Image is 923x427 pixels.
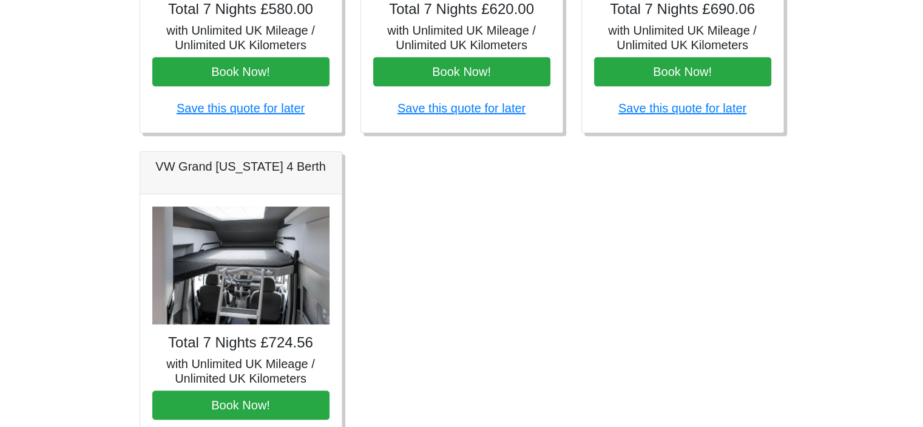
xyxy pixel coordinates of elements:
[152,159,330,174] h5: VW Grand [US_STATE] 4 Berth
[373,57,550,86] button: Book Now!
[152,357,330,386] h5: with Unlimited UK Mileage / Unlimited UK Kilometers
[618,101,746,115] a: Save this quote for later
[152,207,330,325] img: VW Grand California 4 Berth
[373,23,550,52] h5: with Unlimited UK Mileage / Unlimited UK Kilometers
[152,334,330,352] h4: Total 7 Nights £724.56
[152,1,330,18] h4: Total 7 Nights £580.00
[152,391,330,420] button: Book Now!
[373,1,550,18] h4: Total 7 Nights £620.00
[177,101,305,115] a: Save this quote for later
[594,57,771,86] button: Book Now!
[152,23,330,52] h5: with Unlimited UK Mileage / Unlimited UK Kilometers
[397,101,526,115] a: Save this quote for later
[594,23,771,52] h5: with Unlimited UK Mileage / Unlimited UK Kilometers
[594,1,771,18] h4: Total 7 Nights £690.06
[152,57,330,86] button: Book Now!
